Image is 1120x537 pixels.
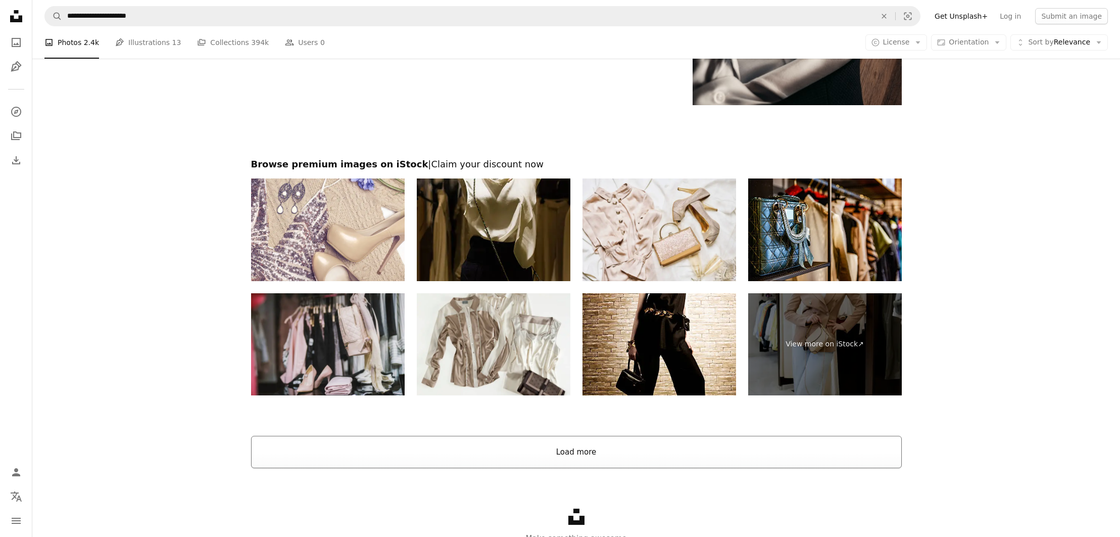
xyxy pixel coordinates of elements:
[1028,37,1090,48] span: Relevance
[417,293,570,396] img: Fashionable silk blouses with purse isolaated on white background
[1028,38,1053,46] span: Sort by
[896,7,920,26] button: Visual search
[6,486,26,507] button: Language
[748,178,902,281] img: Handbags and clothes in a fashion store
[417,178,570,281] img: Showcase store
[44,6,920,26] form: Find visuals sitewide
[6,6,26,28] a: Home — Unsplash
[1035,8,1108,24] button: Submit an image
[6,511,26,531] button: Menu
[949,38,989,46] span: Orientation
[251,178,405,281] img: Woman outfit
[251,158,902,170] h2: Browse premium images on iStock
[197,26,269,59] a: Collections 394k
[865,34,928,51] button: License
[428,159,544,169] span: | Claim your discount now
[994,8,1027,24] a: Log in
[6,462,26,482] a: Log in / Sign up
[883,38,910,46] span: License
[251,293,405,396] img: Women clothing boutique
[6,102,26,122] a: Explore
[1010,34,1108,51] button: Sort byRelevance
[582,293,736,396] img: 70's Vintage Fashion
[115,26,181,59] a: Illustrations 13
[582,178,736,281] img: Top view of the elegant dress with high heels and a purse on the white fabric
[320,37,325,48] span: 0
[748,293,902,396] a: View more on iStock↗
[172,37,181,48] span: 13
[6,57,26,77] a: Illustrations
[251,436,902,468] button: Load more
[931,34,1006,51] button: Orientation
[6,150,26,170] a: Download History
[6,126,26,146] a: Collections
[6,32,26,53] a: Photos
[873,7,895,26] button: Clear
[251,37,269,48] span: 394k
[45,7,62,26] button: Search Unsplash
[929,8,994,24] a: Get Unsplash+
[285,26,325,59] a: Users 0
